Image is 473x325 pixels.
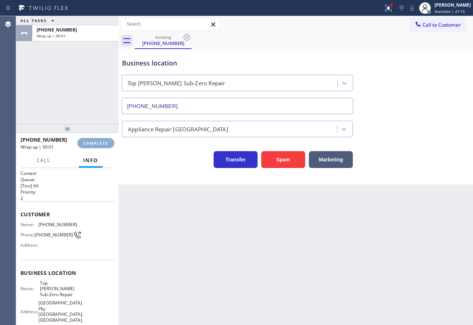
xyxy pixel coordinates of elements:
[21,286,40,291] span: Name:
[77,138,114,148] button: COMPLETE
[38,222,77,227] span: [PHONE_NUMBER]
[122,58,353,68] div: Business location
[136,40,191,46] div: [PHONE_NUMBER]
[38,300,83,323] span: [GEOGRAPHIC_DATA] Pky [GEOGRAPHIC_DATA], [GEOGRAPHIC_DATA]
[83,141,108,146] span: COMPLETE
[32,153,55,168] button: Call
[21,222,38,227] span: Name:
[410,18,466,32] button: Call to Customer
[309,151,353,168] button: Marketing
[21,189,114,195] h2: Priority:
[21,183,114,189] p: [Test] All
[21,136,67,143] span: [PHONE_NUMBER]
[136,33,191,48] div: (714) 276-7885
[261,151,305,168] button: Spam
[422,22,461,28] span: Call to Customer
[21,144,54,150] span: Wrap up | 00:01
[37,27,77,33] span: [PHONE_NUMBER]
[79,153,103,168] button: Info
[34,232,73,238] span: [PHONE_NUMBER]
[128,79,225,87] div: Top [PERSON_NAME] Sub-Zero Repair
[37,33,66,38] span: Wrap up | 00:01
[21,242,40,248] span: Address:
[21,170,114,176] h1: Context
[21,195,114,201] p: 2
[16,16,62,25] button: ALL TASKS
[121,18,219,30] input: Search
[21,18,47,23] span: ALL TASKS
[407,3,417,13] button: Mute
[214,151,258,168] button: Transfer
[21,269,114,276] span: Business location
[83,157,98,164] span: Info
[21,232,34,238] span: Phone:
[435,2,471,8] div: [PERSON_NAME]
[122,98,353,114] input: Phone Number
[21,309,38,314] span: Address:
[21,176,114,183] h2: Queue:
[435,9,465,14] span: Available | 27:15
[21,211,114,218] span: Customer
[128,125,228,133] div: Appliance Repair [GEOGRAPHIC_DATA]
[37,157,51,164] span: Call
[40,280,77,297] span: Top [PERSON_NAME] Sub-Zero Repair
[136,34,191,40] div: booking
